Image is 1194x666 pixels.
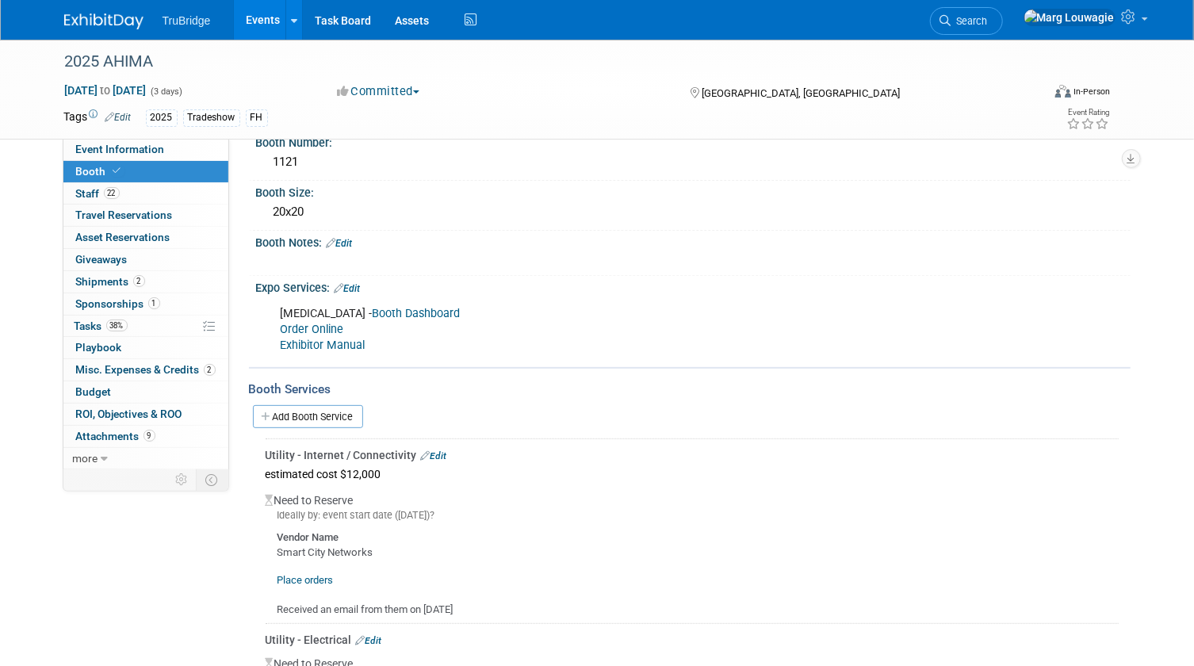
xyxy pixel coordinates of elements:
[63,359,228,381] a: Misc. Expenses & Credits2
[63,227,228,248] a: Asset Reservations
[266,463,1119,484] div: estimated cost $12,000
[327,238,353,249] a: Edit
[76,231,170,243] span: Asset Reservations
[702,87,900,99] span: [GEOGRAPHIC_DATA], [GEOGRAPHIC_DATA]
[196,469,228,490] td: Toggle Event Tabs
[104,187,120,199] span: 22
[76,408,182,420] span: ROI, Objectives & ROO
[76,187,120,200] span: Staff
[270,298,961,362] div: [MEDICAL_DATA] -
[63,183,228,205] a: Staff22
[76,275,145,288] span: Shipments
[63,205,228,226] a: Travel Reservations
[63,293,228,315] a: Sponsorships1
[183,109,240,126] div: Tradeshow
[266,561,1119,618] div: Received an email from them on [DATE]
[63,426,228,447] a: Attachments9
[64,13,144,29] img: ExhibitDay
[930,7,1003,35] a: Search
[246,109,268,126] div: FH
[1073,86,1111,98] div: In-Person
[63,448,228,469] a: more
[956,82,1111,106] div: Event Format
[266,508,1119,522] div: Ideally by: event start date ([DATE])?
[144,430,155,442] span: 9
[204,364,216,376] span: 2
[163,14,211,27] span: TruBridge
[63,404,228,425] a: ROI, Objectives & ROO
[1067,109,1110,117] div: Event Rating
[63,271,228,293] a: Shipments2
[59,48,1022,76] div: 2025 AHIMA
[76,209,173,221] span: Travel Reservations
[76,143,165,155] span: Event Information
[277,545,1119,561] div: Smart City Networks
[113,166,121,175] i: Booth reservation complete
[146,109,178,126] div: 2025
[63,139,228,160] a: Event Information
[105,112,132,123] a: Edit
[76,430,155,442] span: Attachments
[133,275,145,287] span: 2
[73,452,98,465] span: more
[64,109,132,127] td: Tags
[256,181,1131,201] div: Booth Size:
[249,381,1131,398] div: Booth Services
[373,307,461,320] a: Booth Dashboard
[63,316,228,337] a: Tasks38%
[421,450,447,461] a: Edit
[106,320,128,331] span: 38%
[76,253,128,266] span: Giveaways
[76,341,122,354] span: Playbook
[63,381,228,403] a: Budget
[356,635,382,646] a: Edit
[268,200,1119,224] div: 20x20
[256,131,1131,151] div: Booth Number:
[256,231,1131,251] div: Booth Notes:
[277,527,1119,545] div: Vendor Name
[256,276,1131,297] div: Expo Services:
[76,363,216,376] span: Misc. Expenses & Credits
[268,150,1119,174] div: 1121
[1055,85,1071,98] img: Format-Inperson.png
[281,323,344,336] a: Order Online
[1024,9,1116,26] img: Marg Louwagie
[63,161,228,182] a: Booth
[148,297,160,309] span: 1
[169,469,197,490] td: Personalize Event Tab Strip
[98,84,113,97] span: to
[76,165,124,178] span: Booth
[76,297,160,310] span: Sponsorships
[331,83,426,100] button: Committed
[951,15,988,27] span: Search
[266,484,1119,617] div: Need to Reserve
[150,86,183,97] span: (3 days)
[266,632,1119,648] div: Utility - Electrical
[253,405,363,428] a: Add Booth Service
[63,249,228,270] a: Giveaways
[63,337,228,358] a: Playbook
[335,283,361,294] a: Edit
[76,385,112,398] span: Budget
[64,83,147,98] span: [DATE] [DATE]
[75,320,128,332] span: Tasks
[277,574,334,586] a: Place orders
[281,339,365,352] a: Exhibitor Manual
[266,447,1119,463] div: Utility - Internet / Connectivity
